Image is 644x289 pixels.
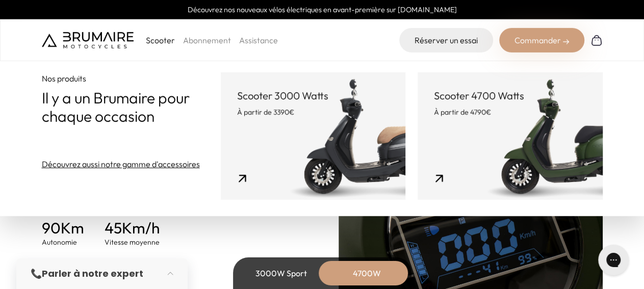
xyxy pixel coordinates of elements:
h4: Km/h [105,219,160,237]
img: right-arrow-2.png [563,39,569,45]
a: Abonnement [183,35,231,45]
a: Assistance [239,35,278,45]
a: Découvrez aussi notre gamme d'accessoires [42,158,200,170]
a: Scooter 4700 Watts À partir de 4790€ [418,72,602,200]
div: 4700W [326,261,408,285]
p: À partir de 4790€ [434,107,586,117]
div: 3000W Sport [241,261,322,285]
p: Vitesse moyenne [105,237,160,247]
p: À partir de 3390€ [237,107,389,117]
img: Panier [590,34,603,46]
p: Il y a un Brumaire pour chaque occasion [42,89,221,125]
p: Nos produits [42,72,221,85]
p: Autonomie [42,237,84,247]
span: 45 [105,218,122,238]
h4: Km [42,219,84,237]
iframe: Gorgias live chat messenger [593,241,634,279]
a: Scooter 3000 Watts À partir de 3390€ [221,72,405,200]
p: Scooter 4700 Watts [434,89,586,103]
span: 90 [42,218,61,238]
div: Commander [499,28,584,52]
p: Scooter [146,34,175,46]
p: Scooter 3000 Watts [237,89,389,103]
img: Brumaire Motocycles [42,32,134,48]
a: Réserver un essai [399,28,493,52]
